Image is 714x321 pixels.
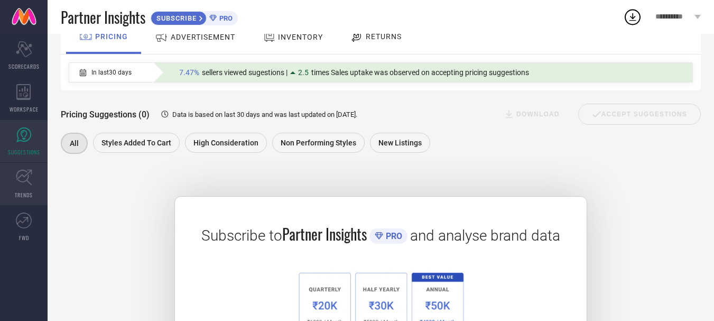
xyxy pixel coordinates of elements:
span: WORKSPACE [10,105,39,113]
div: Accept Suggestions [578,104,701,125]
span: FWD [19,234,29,242]
span: sellers viewed sugestions | [202,68,288,77]
span: Subscribe to [201,227,282,244]
span: 7.47% [179,68,199,77]
span: PRO [217,14,233,22]
span: Non Performing Styles [281,139,356,147]
span: New Listings [378,139,422,147]
span: PRO [383,231,402,241]
span: and analyse brand data [410,227,560,244]
span: RETURNS [366,32,402,41]
div: Open download list [623,7,642,26]
span: Data is based on last 30 days and was last updated on [DATE] . [172,111,357,118]
span: times Sales uptake was observed on accepting pricing suggestions [311,68,529,77]
span: INVENTORY [278,33,323,41]
span: SUGGESTIONS [8,148,40,156]
span: 2.5 [298,68,309,77]
span: PRICING [95,32,128,41]
span: Partner Insights [61,6,145,28]
span: TRENDS [15,191,33,199]
span: High Consideration [193,139,258,147]
span: SUBSCRIBE [151,14,199,22]
span: SCORECARDS [8,62,40,70]
span: All [70,139,79,148]
span: ADVERTISEMENT [171,33,235,41]
span: Pricing Suggestions (0) [61,109,150,120]
span: In last 30 days [91,69,132,76]
span: Styles Added To Cart [101,139,171,147]
span: Partner Insights [282,223,367,245]
a: SUBSCRIBEPRO [151,8,238,25]
div: Percentage of sellers who have viewed suggestions for the current Insight Type [174,66,534,79]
